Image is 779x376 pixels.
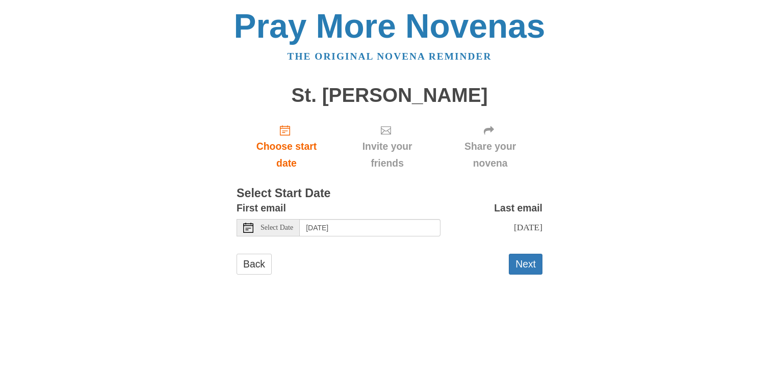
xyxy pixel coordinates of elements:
[509,254,542,275] button: Next
[237,187,542,200] h3: Select Start Date
[438,116,542,177] div: Click "Next" to confirm your start date first.
[237,200,286,217] label: First email
[336,116,438,177] div: Click "Next" to confirm your start date first.
[347,138,428,172] span: Invite your friends
[261,224,293,231] span: Select Date
[237,116,336,177] a: Choose start date
[237,85,542,106] h1: St. [PERSON_NAME]
[247,138,326,172] span: Choose start date
[448,138,532,172] span: Share your novena
[237,254,272,275] a: Back
[514,222,542,232] span: [DATE]
[234,7,546,45] a: Pray More Novenas
[494,200,542,217] label: Last email
[288,51,492,62] a: The original novena reminder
